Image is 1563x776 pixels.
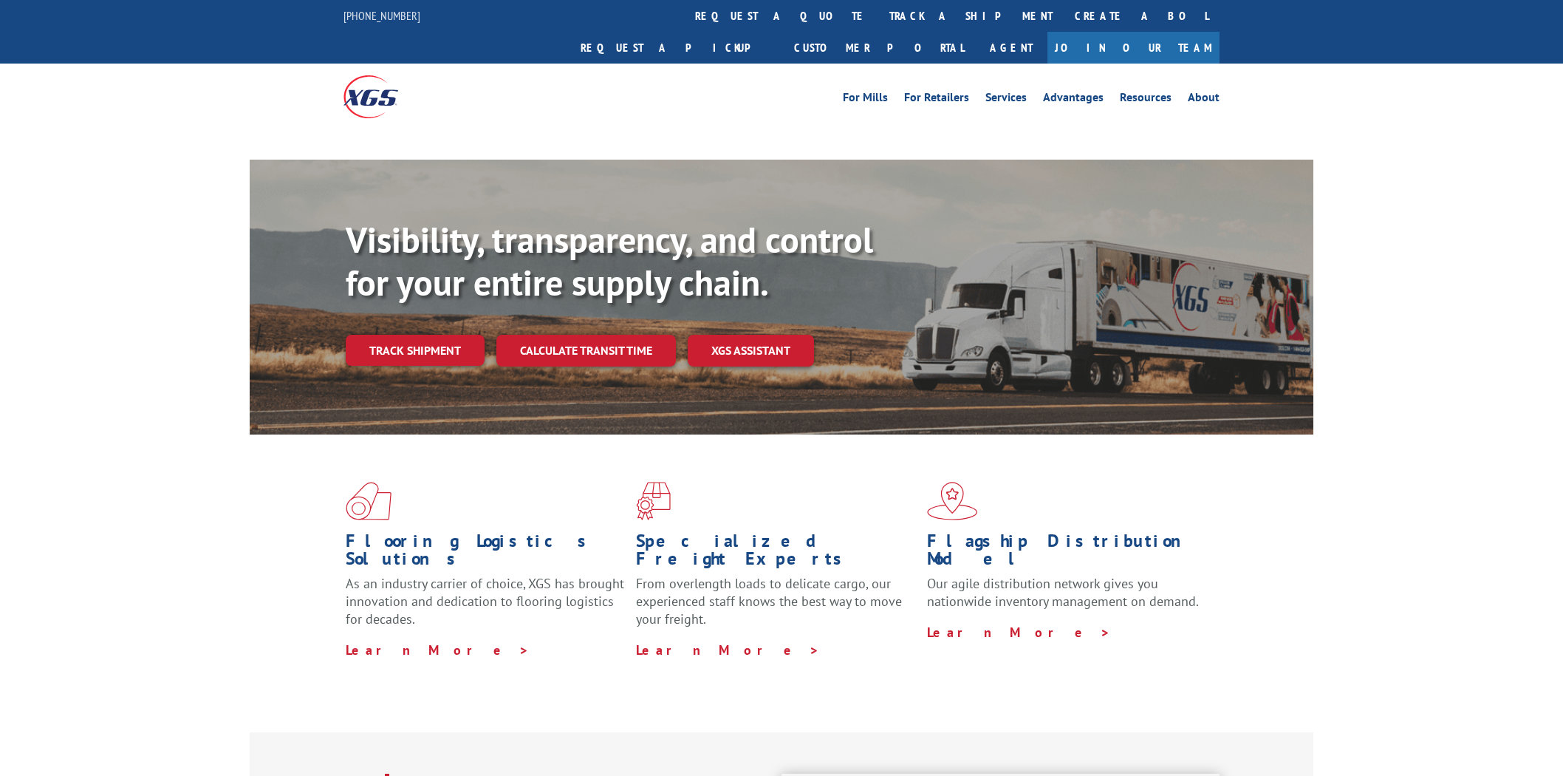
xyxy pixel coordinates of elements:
span: Our agile distribution network gives you nationwide inventory management on demand. [927,575,1199,610]
a: Track shipment [346,335,485,366]
a: Request a pickup [570,32,783,64]
h1: Flooring Logistics Solutions [346,532,625,575]
a: Customer Portal [783,32,975,64]
a: Advantages [1043,92,1104,108]
a: Calculate transit time [496,335,676,367]
a: Services [985,92,1027,108]
a: Learn More > [927,624,1111,641]
img: xgs-icon-total-supply-chain-intelligence-red [346,482,391,520]
a: For Mills [843,92,888,108]
h1: Specialized Freight Experts [636,532,915,575]
a: Learn More > [346,641,530,658]
a: Resources [1120,92,1172,108]
span: As an industry carrier of choice, XGS has brought innovation and dedication to flooring logistics... [346,575,624,627]
b: Visibility, transparency, and control for your entire supply chain. [346,217,873,305]
a: About [1188,92,1220,108]
img: xgs-icon-flagship-distribution-model-red [927,482,978,520]
a: Agent [975,32,1047,64]
a: [PHONE_NUMBER] [343,8,420,23]
a: XGS ASSISTANT [688,335,814,367]
h1: Flagship Distribution Model [927,532,1206,575]
a: Join Our Team [1047,32,1220,64]
a: Learn More > [636,641,820,658]
p: From overlength loads to delicate cargo, our experienced staff knows the best way to move your fr... [636,575,915,641]
a: For Retailers [904,92,969,108]
img: xgs-icon-focused-on-flooring-red [636,482,671,520]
